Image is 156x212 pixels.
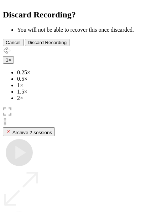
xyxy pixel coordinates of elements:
[3,127,55,136] button: Archive 2 sessions
[17,95,153,101] li: 2×
[25,39,70,46] button: Discard Recording
[17,76,153,82] li: 0.5×
[6,57,8,63] span: 1
[17,89,153,95] li: 1.5×
[3,39,24,46] button: Cancel
[17,82,153,89] li: 1×
[3,10,153,20] h2: Discard Recording?
[17,69,153,76] li: 0.25×
[17,27,153,33] li: You will not be able to recover this once discarded.
[6,128,52,135] div: Archive 2 sessions
[3,56,14,64] button: 1×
